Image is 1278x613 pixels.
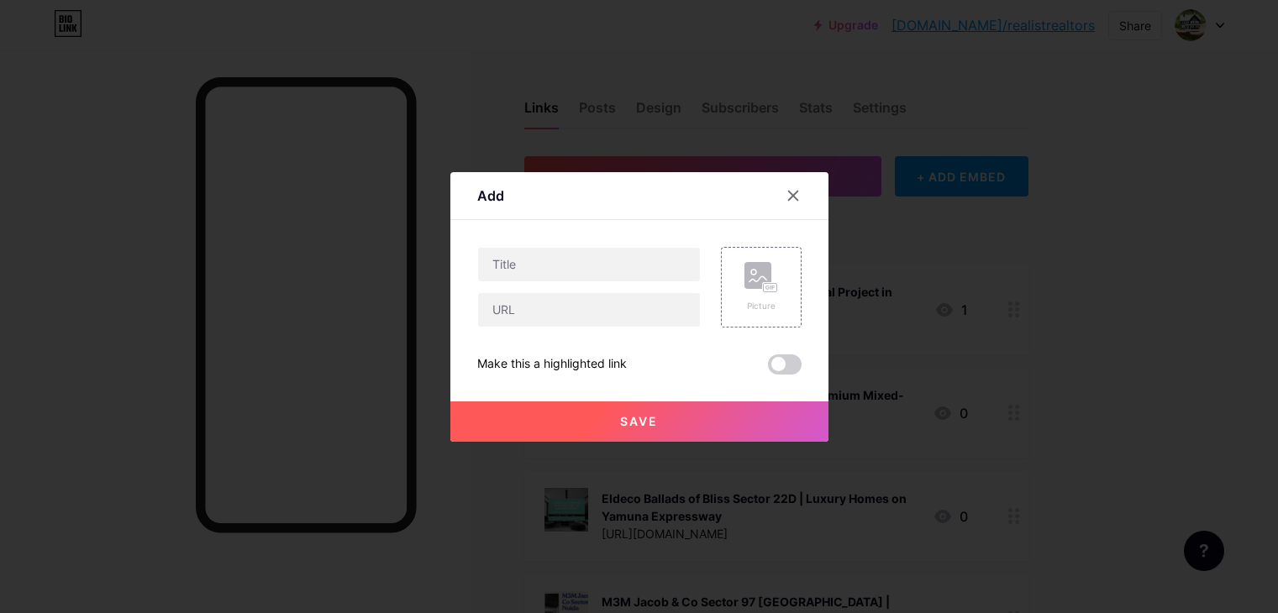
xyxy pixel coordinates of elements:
div: Picture [744,300,778,312]
input: Title [478,248,700,281]
button: Save [450,401,828,442]
span: Save [620,414,658,428]
div: Add [477,186,504,206]
input: URL [478,293,700,327]
div: Make this a highlighted link [477,354,627,375]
